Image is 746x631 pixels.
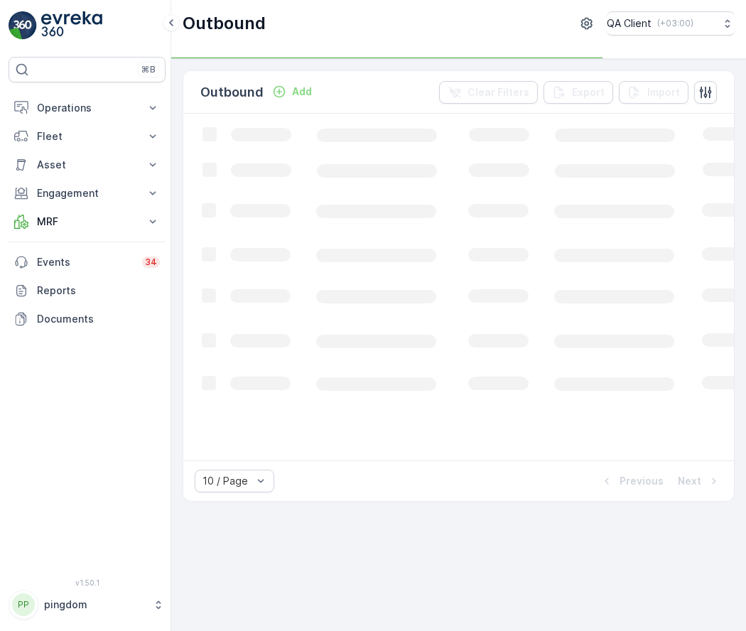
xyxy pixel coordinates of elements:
button: QA Client(+03:00) [607,11,735,36]
button: Asset [9,151,166,179]
button: Import [619,81,688,104]
p: Documents [37,312,160,326]
p: Import [647,85,680,99]
p: Asset [37,158,137,172]
button: Engagement [9,179,166,207]
p: Add [292,85,312,99]
p: ( +03:00 ) [657,18,693,29]
p: Clear Filters [467,85,529,99]
p: Events [37,255,134,269]
button: Previous [598,473,665,490]
button: Export [544,81,613,104]
p: Outbound [183,12,266,35]
button: MRF [9,207,166,236]
p: ⌘B [141,64,156,75]
p: Engagement [37,186,137,200]
button: Operations [9,94,166,122]
span: v 1.50.1 [9,578,166,587]
p: Export [572,85,605,99]
p: Next [678,474,701,488]
p: Outbound [200,82,264,102]
p: Previous [620,474,664,488]
img: logo [9,11,37,40]
img: logo_light-DOdMpM7g.png [41,11,102,40]
a: Documents [9,305,166,333]
button: Next [676,473,723,490]
p: Fleet [37,129,137,144]
button: Add [266,83,318,100]
p: MRF [37,215,137,229]
p: 34 [145,257,157,268]
a: Reports [9,276,166,305]
div: PP [12,593,35,616]
button: PPpingdom [9,590,166,620]
a: Events34 [9,248,166,276]
p: QA Client [607,16,652,31]
button: Clear Filters [439,81,538,104]
p: pingdom [44,598,146,612]
p: Operations [37,101,137,115]
p: Reports [37,284,160,298]
button: Fleet [9,122,166,151]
